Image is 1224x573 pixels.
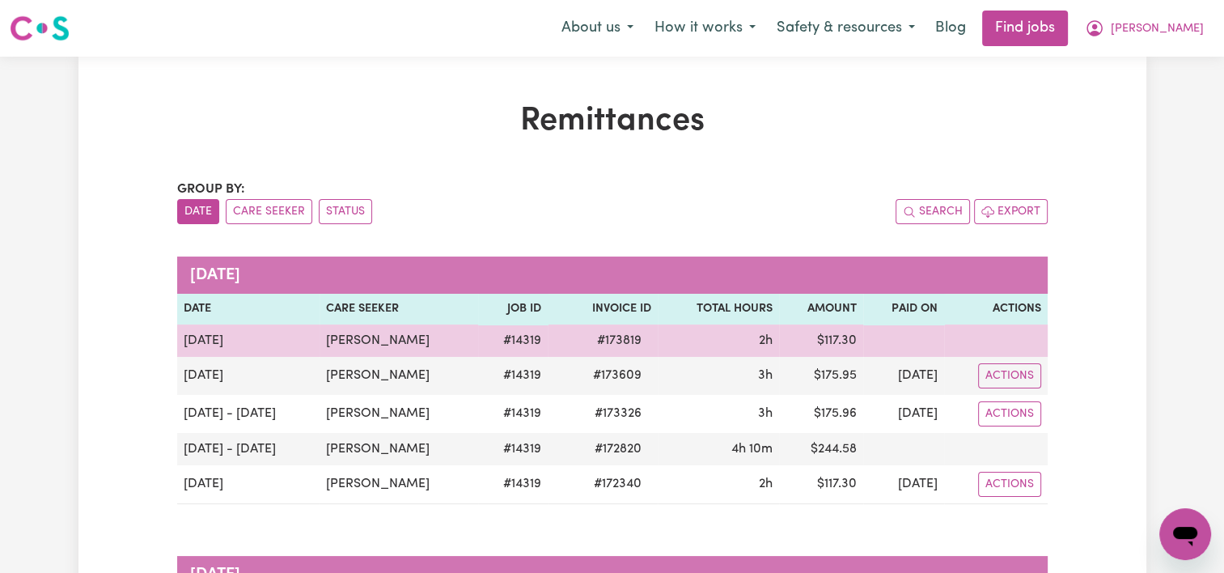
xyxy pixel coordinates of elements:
th: Invoice ID [548,294,658,325]
button: Actions [978,401,1041,427]
td: [PERSON_NAME] [320,357,478,395]
span: 4 hours 10 minutes [731,443,773,456]
th: Amount [779,294,864,325]
span: # 173819 [587,331,651,350]
td: [DATE] [863,465,943,504]
td: [DATE] [177,357,320,395]
td: [DATE] [177,465,320,504]
td: # 14319 [478,395,548,433]
td: # 14319 [478,433,548,465]
button: How it works [644,11,766,45]
td: [DATE] - [DATE] [177,433,320,465]
th: Job ID [478,294,548,325]
td: $ 117.30 [779,465,864,504]
caption: [DATE] [177,257,1048,294]
th: Actions [944,294,1048,325]
td: $ 175.95 [779,357,864,395]
button: Actions [978,363,1041,388]
span: Group by: [177,183,245,196]
button: Search [896,199,970,224]
h1: Remittances [177,102,1048,141]
td: [PERSON_NAME] [320,395,478,433]
span: # 172820 [585,439,651,459]
span: 2 hours [759,334,773,347]
span: 3 hours [758,407,773,420]
button: About us [551,11,644,45]
button: sort invoices by care seeker [226,199,312,224]
th: Paid On [863,294,943,325]
button: Safety & resources [766,11,925,45]
button: My Account [1074,11,1214,45]
td: [PERSON_NAME] [320,465,478,504]
a: Careseekers logo [10,10,70,47]
span: [PERSON_NAME] [1111,20,1204,38]
th: Total Hours [658,294,779,325]
td: [DATE] [863,357,943,395]
iframe: Button to launch messaging window, conversation in progress [1159,508,1211,560]
td: [DATE] - [DATE] [177,395,320,433]
button: sort invoices by date [177,199,219,224]
td: # 14319 [478,465,548,504]
button: Actions [978,472,1041,497]
span: # 173326 [585,404,651,423]
th: Date [177,294,320,325]
th: Care Seeker [320,294,478,325]
td: [DATE] [863,395,943,433]
a: Blog [925,11,976,46]
td: [PERSON_NAME] [320,325,478,357]
td: $ 175.96 [779,395,864,433]
td: $ 244.58 [779,433,864,465]
td: [PERSON_NAME] [320,433,478,465]
span: 3 hours [758,369,773,382]
button: sort invoices by paid status [319,199,372,224]
td: [DATE] [177,325,320,357]
td: # 14319 [478,357,548,395]
button: Export [974,199,1048,224]
td: # 14319 [478,325,548,357]
span: # 173609 [583,366,651,385]
span: 2 hours [759,477,773,490]
td: $ 117.30 [779,325,864,357]
a: Find jobs [982,11,1068,46]
span: # 172340 [584,474,651,494]
img: Careseekers logo [10,14,70,43]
